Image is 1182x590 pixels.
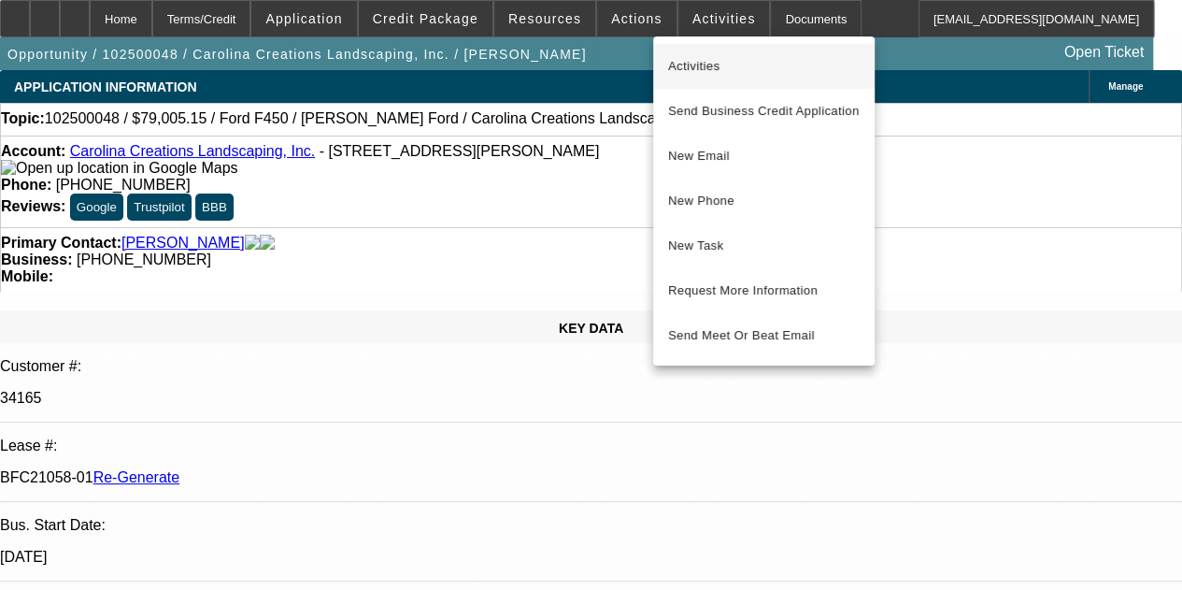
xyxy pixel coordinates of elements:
span: Send Business Credit Application [668,100,860,122]
span: Activities [668,55,860,78]
span: New Email [668,145,860,167]
span: Send Meet Or Beat Email [668,324,860,347]
span: Request More Information [668,280,860,302]
span: New Task [668,235,860,257]
span: New Phone [668,190,860,212]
